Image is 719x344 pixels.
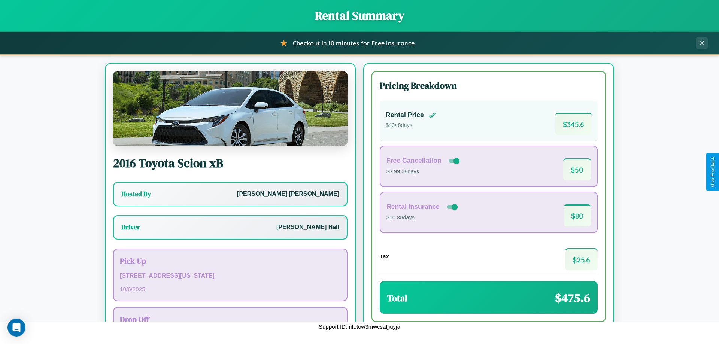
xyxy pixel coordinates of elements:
h3: Drop Off [120,314,341,325]
span: $ 475.6 [555,290,590,306]
h4: Free Cancellation [386,157,442,165]
h4: Rental Price [386,111,424,119]
img: Toyota Scion xB [113,71,348,146]
span: $ 345.6 [555,113,592,135]
p: 10 / 6 / 2025 [120,284,341,294]
p: $10 × 8 days [386,213,459,223]
h3: Driver [121,223,140,232]
h3: Pricing Breakdown [380,79,598,92]
h3: Pick Up [120,255,341,266]
span: $ 50 [563,158,591,180]
h4: Rental Insurance [386,203,440,211]
span: Checkout in 10 minutes for Free Insurance [293,39,415,47]
p: [PERSON_NAME] [PERSON_NAME] [237,189,339,200]
span: $ 80 [564,204,591,226]
h4: Tax [380,253,389,259]
p: [PERSON_NAME] Hall [276,222,339,233]
h1: Rental Summary [7,7,712,24]
p: $ 40 × 8 days [386,121,436,130]
h3: Total [387,292,407,304]
h3: Hosted By [121,189,151,198]
span: $ 25.6 [565,248,598,270]
h2: 2016 Toyota Scion xB [113,155,348,171]
div: Give Feedback [710,157,715,187]
div: Open Intercom Messenger [7,319,25,337]
p: Support ID: mfetow3mwcsafjjuyja [319,322,400,332]
p: $3.99 × 8 days [386,167,461,177]
p: [STREET_ADDRESS][US_STATE] [120,271,341,281]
